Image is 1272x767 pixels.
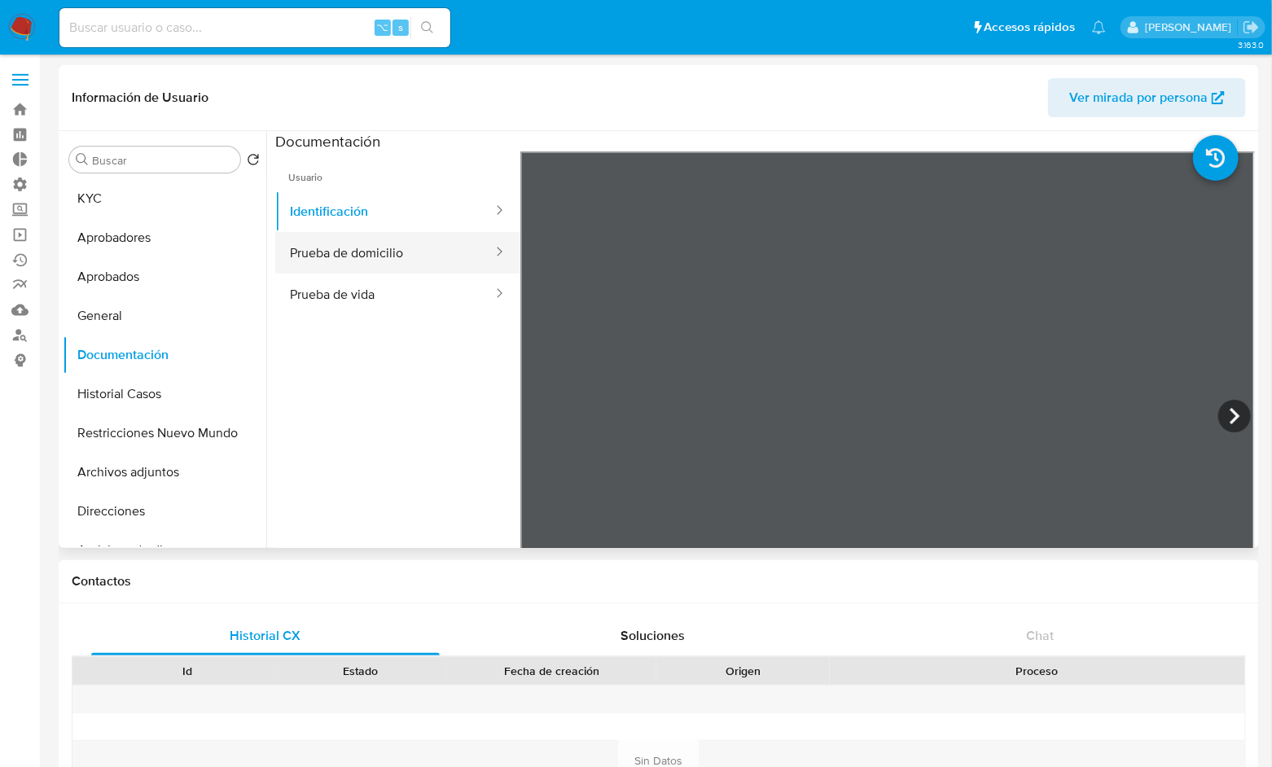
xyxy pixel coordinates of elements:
button: Anticipos de dinero [63,531,266,570]
button: Direcciones [63,492,266,531]
button: Archivos adjuntos [63,453,266,492]
button: Documentación [63,335,266,375]
p: jessica.fukman@mercadolibre.com [1145,20,1237,35]
div: Estado [285,663,435,679]
div: Fecha de creación [458,663,645,679]
button: Volver al orden por defecto [247,153,260,171]
button: Aprobadores [63,218,266,257]
div: Proceso [841,663,1234,679]
span: Ver mirada por persona [1069,78,1208,117]
span: ⌥ [376,20,388,35]
button: KYC [63,179,266,218]
button: Historial Casos [63,375,266,414]
button: General [63,296,266,335]
span: Historial CX [230,626,300,645]
button: Ver mirada por persona [1048,78,1246,117]
div: Id [112,663,262,679]
button: search-icon [410,16,444,39]
h1: Información de Usuario [72,90,208,106]
input: Buscar [92,153,234,168]
input: Buscar usuario o caso... [59,17,450,38]
span: Chat [1027,626,1055,645]
span: Soluciones [621,626,685,645]
div: Origen [668,663,818,679]
span: s [398,20,403,35]
h1: Contactos [72,573,1246,589]
button: Aprobados [63,257,266,296]
button: Restricciones Nuevo Mundo [63,414,266,453]
a: Salir [1243,19,1260,36]
span: Accesos rápidos [985,19,1076,36]
button: Buscar [76,153,89,166]
a: Notificaciones [1092,20,1106,34]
